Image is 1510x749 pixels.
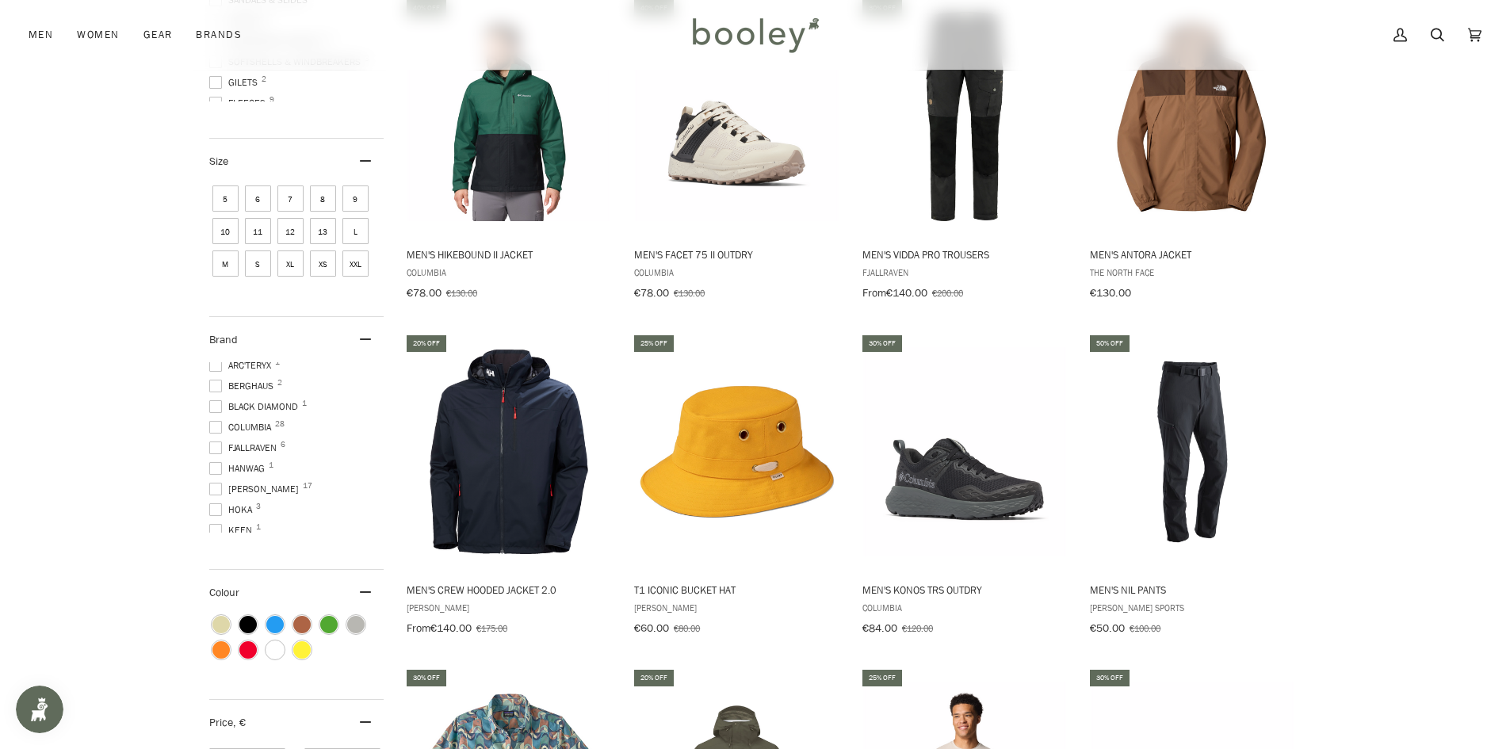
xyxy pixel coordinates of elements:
[209,482,304,496] span: [PERSON_NAME]
[303,482,312,490] span: 17
[1088,12,1298,222] img: The North Face Men's Antora Jacket Latte / Smokey Brown / Beige - Booley Galway
[347,616,365,633] span: Colour: Grey
[860,12,1070,222] img: Fjallraven Men's Vidda Pro Trousers Dark Grey / Black - Booley Galway
[862,335,902,352] div: 30% off
[476,621,507,635] span: €175.00
[277,379,282,387] span: 2
[902,621,933,635] span: €120.00
[293,641,311,659] span: Colour: Yellow
[245,185,271,212] span: Size: 6
[270,96,274,104] span: 9
[407,266,612,279] span: Columbia
[1090,621,1125,636] span: €50.00
[862,583,1068,597] span: Men's Konos TRS OutDry
[862,285,886,300] span: From
[1090,266,1295,279] span: The North Face
[212,185,239,212] span: Size: 5
[262,75,266,83] span: 2
[1090,601,1295,614] span: [PERSON_NAME] Sports
[407,670,446,686] div: 30% off
[674,621,700,635] span: €80.00
[277,185,304,212] span: Size: 7
[407,285,442,300] span: €78.00
[674,286,705,300] span: €130.00
[310,250,336,277] span: Size: XS
[245,218,271,244] span: Size: 11
[256,503,261,510] span: 3
[239,641,257,659] span: Colour: Red
[862,621,897,636] span: €84.00
[212,250,239,277] span: Size: M
[209,358,276,373] span: Arc'teryx
[209,399,303,414] span: Black Diamond
[266,616,284,633] span: Colour: Blue
[281,441,285,449] span: 6
[209,154,228,169] span: Size
[275,358,280,366] span: 1
[310,218,336,244] span: Size: 13
[634,266,839,279] span: Columbia
[446,286,477,300] span: €130.00
[430,621,472,636] span: €140.00
[16,686,63,733] iframe: Button to open loyalty program pop-up
[404,347,614,557] img: Helly Hansen Men's Crew Hooded Jacket 2.0 Navy - Booley Galway
[862,670,902,686] div: 25% off
[212,218,239,244] span: Size: 10
[275,420,285,428] span: 28
[1090,335,1130,352] div: 50% off
[143,27,173,43] span: Gear
[212,641,230,659] span: Colour: Orange
[77,27,119,43] span: Women
[932,286,963,300] span: €200.00
[862,247,1068,262] span: Men's Vidda Pro Trousers
[342,250,369,277] span: Size: XXL
[277,250,304,277] span: Size: XL
[407,583,612,597] span: Men's Crew Hooded Jacket 2.0
[196,27,242,43] span: Brands
[212,616,230,633] span: Colour: Beige
[266,641,284,659] span: Colour: White
[862,601,1068,614] span: Columbia
[860,333,1070,640] a: Men's Konos TRS OutDry
[632,12,842,222] img: Columbia Men's Facet 75 II Outdry Dark Stone / Black - Booley Galway
[634,583,839,597] span: T1 Iconic Bucket Hat
[239,616,257,633] span: Colour: Black
[342,218,369,244] span: Size: L
[209,461,270,476] span: Hanwag
[1090,285,1131,300] span: €130.00
[1090,670,1130,686] div: 30% off
[245,250,271,277] span: Size: S
[407,621,430,636] span: From
[209,585,251,600] span: Colour
[632,333,842,640] a: T1 Iconic Bucket Hat
[407,247,612,262] span: Men's Hikebound II Jacket
[302,399,307,407] span: 1
[233,715,246,730] span: , €
[277,218,304,244] span: Size: 12
[634,621,669,636] span: €60.00
[634,247,839,262] span: Men's Facet 75 II Outdry
[256,523,261,531] span: 1
[209,420,276,434] span: Columbia
[862,266,1068,279] span: Fjallraven
[209,523,257,537] span: Keen
[209,379,278,393] span: Berghaus
[634,670,674,686] div: 20% off
[1088,347,1298,557] img: Maier Sports Men's Nil Pants Black - Booley Galway
[404,333,614,640] a: Men's Crew Hooded Jacket 2.0
[632,347,842,557] img: Tilley T1 Iconic Bucket Hat Yellow - Booley Galway
[342,185,369,212] span: Size: 9
[407,335,446,352] div: 20% off
[860,347,1070,557] img: Columbia Men's Konos TRS OutDry Black / Grill - Booley Galway
[634,601,839,614] span: [PERSON_NAME]
[293,616,311,633] span: Colour: Brown
[1088,333,1298,640] a: Men's Nil Pants
[269,461,273,469] span: 1
[209,441,281,455] span: Fjallraven
[320,616,338,633] span: Colour: Green
[29,27,53,43] span: Men
[1090,247,1295,262] span: Men's Antora Jacket
[1130,621,1160,635] span: €100.00
[209,96,270,110] span: Fleeces
[407,601,612,614] span: [PERSON_NAME]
